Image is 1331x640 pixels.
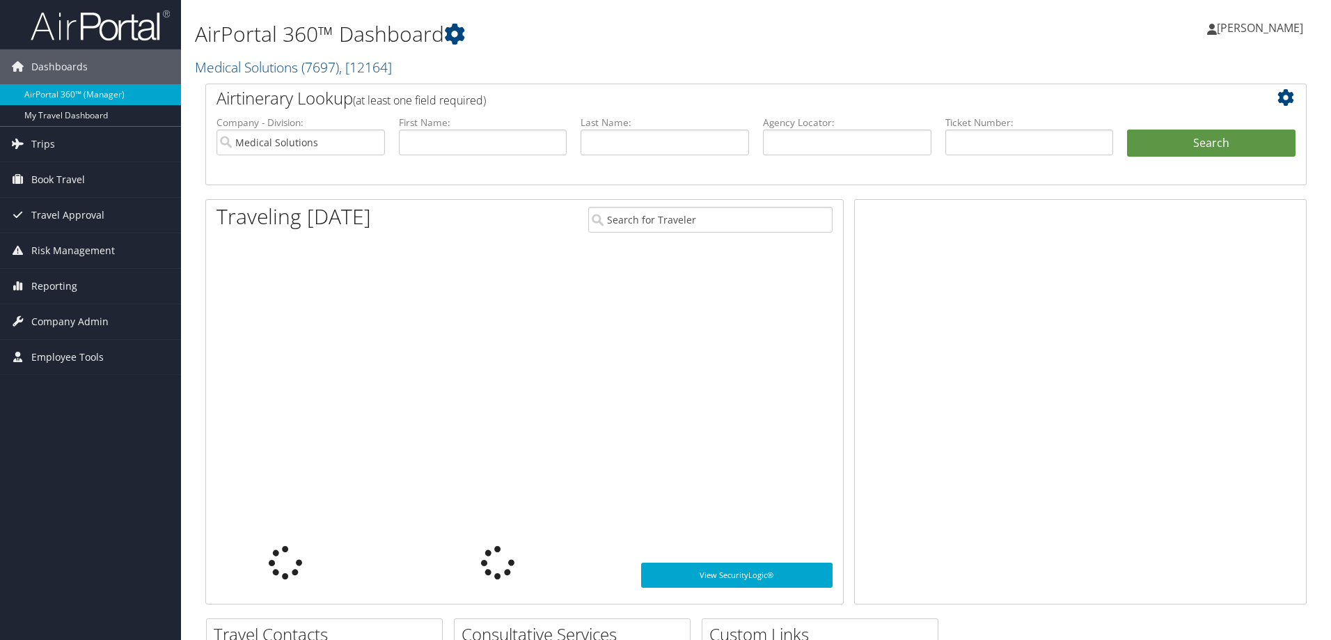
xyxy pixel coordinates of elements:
[641,563,833,588] a: View SecurityLogic®
[763,116,931,130] label: Agency Locator:
[1127,130,1295,157] button: Search
[195,19,943,49] h1: AirPortal 360™ Dashboard
[31,198,104,233] span: Travel Approval
[216,116,385,130] label: Company - Division:
[399,116,567,130] label: First Name:
[216,86,1204,110] h2: Airtinerary Lookup
[31,9,170,42] img: airportal-logo.png
[1207,7,1317,49] a: [PERSON_NAME]
[301,58,339,77] span: ( 7697 )
[945,116,1114,130] label: Ticket Number:
[31,340,104,375] span: Employee Tools
[31,233,115,268] span: Risk Management
[588,207,833,233] input: Search for Traveler
[195,58,392,77] a: Medical Solutions
[31,269,77,304] span: Reporting
[31,304,109,339] span: Company Admin
[216,202,371,231] h1: Traveling [DATE]
[353,93,486,108] span: (at least one field required)
[1217,20,1303,36] span: [PERSON_NAME]
[31,127,55,162] span: Trips
[581,116,749,130] label: Last Name:
[31,162,85,197] span: Book Travel
[31,49,88,84] span: Dashboards
[339,58,392,77] span: , [ 12164 ]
